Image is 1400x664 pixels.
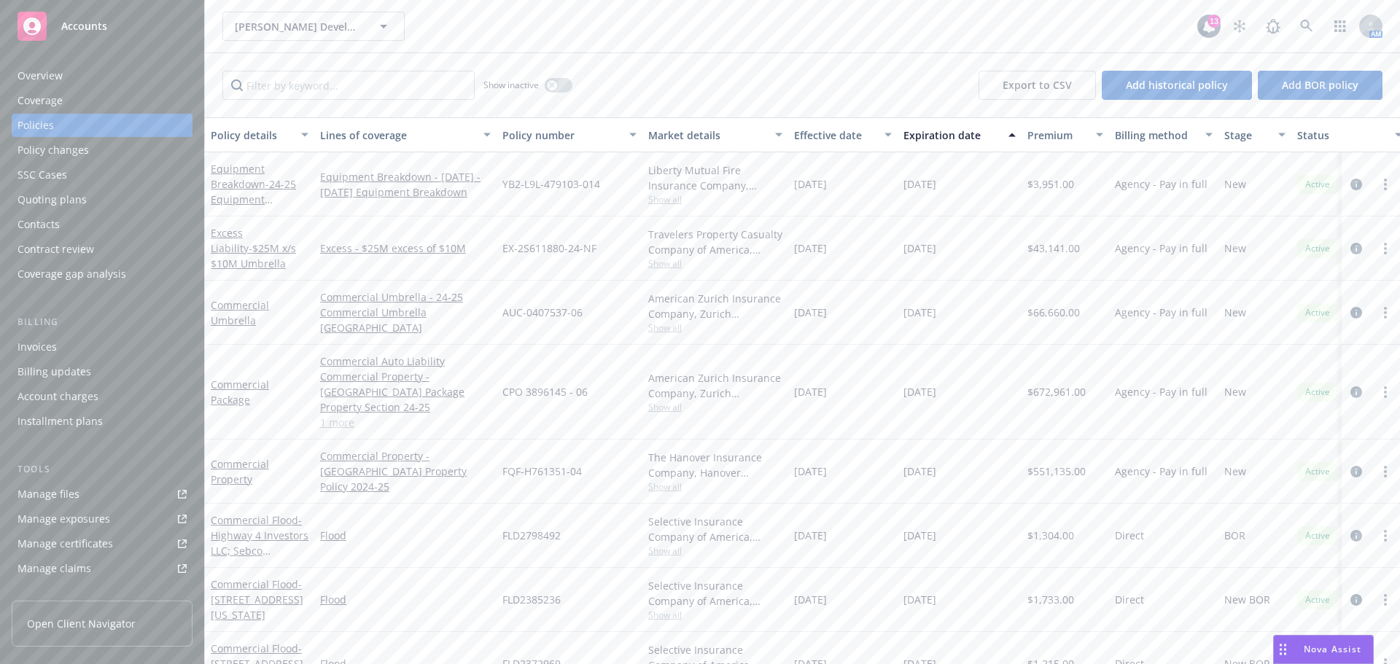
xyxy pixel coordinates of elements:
[794,241,827,256] span: [DATE]
[903,464,936,479] span: [DATE]
[1282,78,1358,92] span: Add BOR policy
[794,128,876,143] div: Effective date
[794,176,827,192] span: [DATE]
[12,188,192,211] a: Quoting plans
[12,114,192,137] a: Policies
[898,117,1022,152] button: Expiration date
[642,117,788,152] button: Market details
[17,262,126,286] div: Coverage gap analysis
[12,557,192,580] a: Manage claims
[648,514,782,544] div: Selective Insurance Company of America, Selective Insurance Group
[1224,384,1246,399] span: New
[1003,78,1072,92] span: Export to CSV
[903,241,936,256] span: [DATE]
[502,241,596,256] span: EX-2S611880-24-NF
[1109,117,1218,152] button: Billing method
[1304,643,1361,655] span: Nova Assist
[1347,527,1365,544] a: circleInformation
[1115,241,1207,256] span: Agency - Pay in full
[1326,12,1355,41] a: Switch app
[502,128,621,143] div: Policy number
[12,89,192,112] a: Coverage
[1102,71,1252,100] button: Add historical policy
[502,176,600,192] span: YB2-L9L-479103-014
[17,582,86,605] div: Manage BORs
[1377,383,1394,401] a: more
[794,464,827,479] span: [DATE]
[1225,12,1254,41] a: Stop snowing
[211,241,296,270] span: - $25M x/s $10M Umbrella
[17,557,91,580] div: Manage claims
[794,384,827,399] span: [DATE]
[483,79,539,91] span: Show inactive
[648,480,782,493] span: Show all
[1303,306,1332,319] span: Active
[1115,464,1207,479] span: Agency - Pay in full
[211,298,269,327] a: Commercial Umbrella
[648,544,782,557] span: Show all
[903,305,936,320] span: [DATE]
[17,64,63,87] div: Overview
[1115,176,1207,192] span: Agency - Pay in full
[211,577,303,622] a: Commercial Flood
[211,457,269,486] a: Commercial Property
[12,238,192,261] a: Contract review
[27,616,136,631] span: Open Client Navigator
[211,378,269,407] a: Commercial Package
[12,138,192,162] a: Policy changes
[1224,464,1246,479] span: New
[61,20,107,32] span: Accounts
[320,528,491,543] a: Flood
[1303,593,1332,606] span: Active
[794,305,827,320] span: [DATE]
[12,6,192,47] a: Accounts
[1347,304,1365,321] a: circleInformation
[1347,240,1365,257] a: circleInformation
[211,226,296,270] a: Excess Liability
[17,238,94,261] div: Contract review
[1377,591,1394,609] a: more
[17,138,89,162] div: Policy changes
[502,305,583,320] span: AUC-0407537-06
[1224,305,1246,320] span: New
[320,354,491,369] a: Commercial Auto Liability
[17,483,79,506] div: Manage files
[211,128,292,143] div: Policy details
[211,162,296,222] a: Equipment Breakdown
[1115,128,1197,143] div: Billing method
[12,410,192,433] a: Installment plans
[1027,128,1087,143] div: Premium
[1303,178,1332,191] span: Active
[235,19,361,34] span: [PERSON_NAME] Development Company LLC
[1224,528,1245,543] span: BOR
[320,128,475,143] div: Lines of coverage
[648,401,782,413] span: Show all
[1027,305,1080,320] span: $66,660.00
[17,507,110,531] div: Manage exposures
[314,117,497,152] button: Lines of coverage
[1259,12,1288,41] a: Report a Bug
[648,128,766,143] div: Market details
[1224,241,1246,256] span: New
[12,163,192,187] a: SSC Cases
[1377,463,1394,480] a: more
[320,415,491,430] a: 1 more
[17,335,57,359] div: Invoices
[1347,591,1365,609] a: circleInformation
[1347,176,1365,193] a: circleInformation
[794,528,827,543] span: [DATE]
[1377,176,1394,193] a: more
[320,241,491,256] a: Excess - $25M excess of $10M
[1347,463,1365,480] a: circleInformation
[1115,305,1207,320] span: Agency - Pay in full
[12,507,192,531] a: Manage exposures
[1297,128,1386,143] div: Status
[648,450,782,480] div: The Hanover Insurance Company, Hanover Insurance Group
[320,369,491,415] a: Commercial Property - [GEOGRAPHIC_DATA] Package Property Section 24-25
[1273,635,1374,664] button: Nova Assist
[12,213,192,236] a: Contacts
[12,582,192,605] a: Manage BORs
[12,315,192,329] div: Billing
[17,360,91,383] div: Billing updates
